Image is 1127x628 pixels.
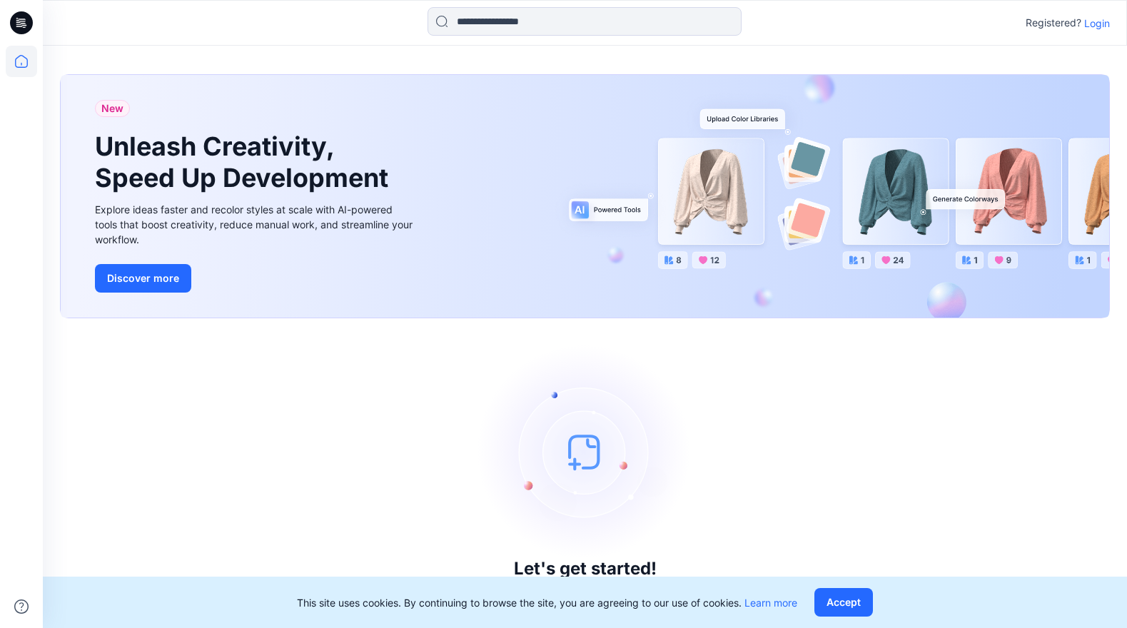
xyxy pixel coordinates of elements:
[101,100,123,117] span: New
[514,559,657,579] h3: Let's get started!
[1084,16,1110,31] p: Login
[95,264,416,293] a: Discover more
[95,131,395,193] h1: Unleash Creativity, Speed Up Development
[478,345,692,559] img: empty-state-image.svg
[95,264,191,293] button: Discover more
[744,597,797,609] a: Learn more
[297,595,797,610] p: This site uses cookies. By continuing to browse the site, you are agreeing to our use of cookies.
[814,588,873,617] button: Accept
[1026,14,1081,31] p: Registered?
[95,202,416,247] div: Explore ideas faster and recolor styles at scale with AI-powered tools that boost creativity, red...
